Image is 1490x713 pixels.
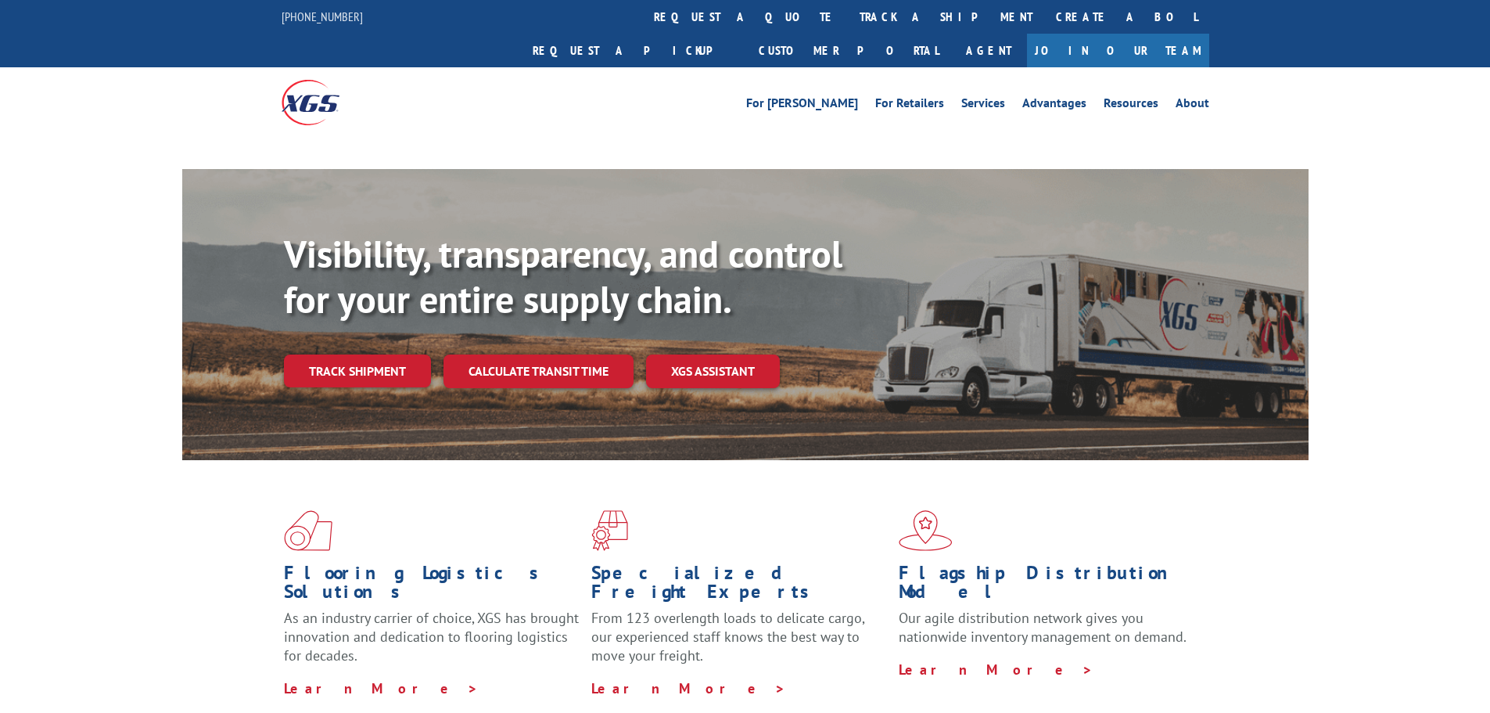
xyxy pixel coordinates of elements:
[899,609,1187,646] span: Our agile distribution network gives you nationwide inventory management on demand.
[282,9,363,24] a: [PHONE_NUMBER]
[284,510,332,551] img: xgs-icon-total-supply-chain-intelligence-red
[746,97,858,114] a: For [PERSON_NAME]
[899,564,1194,609] h1: Flagship Distribution Model
[1022,97,1086,114] a: Advantages
[284,609,579,664] span: As an industry carrier of choice, XGS has brought innovation and dedication to flooring logistics...
[950,34,1027,67] a: Agent
[899,661,1093,679] a: Learn More >
[284,229,842,323] b: Visibility, transparency, and control for your entire supply chain.
[961,97,1005,114] a: Services
[646,355,780,388] a: XGS ASSISTANT
[521,34,747,67] a: Request a pickup
[747,34,950,67] a: Customer Portal
[591,609,887,679] p: From 123 overlength loads to delicate cargo, our experienced staff knows the best way to move you...
[284,564,580,609] h1: Flooring Logistics Solutions
[284,679,479,697] a: Learn More >
[875,97,944,114] a: For Retailers
[1104,97,1158,114] a: Resources
[284,355,431,387] a: Track shipment
[899,510,953,551] img: xgs-icon-flagship-distribution-model-red
[591,679,786,697] a: Learn More >
[1176,97,1209,114] a: About
[591,564,887,609] h1: Specialized Freight Experts
[591,510,628,551] img: xgs-icon-focused-on-flooring-red
[1027,34,1209,67] a: Join Our Team
[443,355,634,388] a: Calculate transit time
